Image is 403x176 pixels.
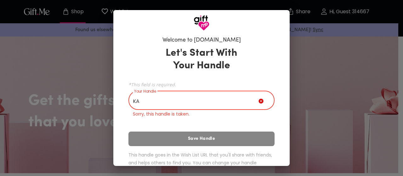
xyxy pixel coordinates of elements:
[133,111,270,117] p: Sorry, this handle is taken.
[162,37,241,44] h6: Welcome to [DOMAIN_NAME]
[128,82,275,88] span: *This field is required.
[158,47,245,72] h3: Let's Start With Your Handle
[128,151,275,174] h6: This handle goes in the Wish List URL that you'll share with friends, and helps others to find yo...
[194,15,209,31] img: GiftMe Logo
[128,92,258,110] input: Your Handle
